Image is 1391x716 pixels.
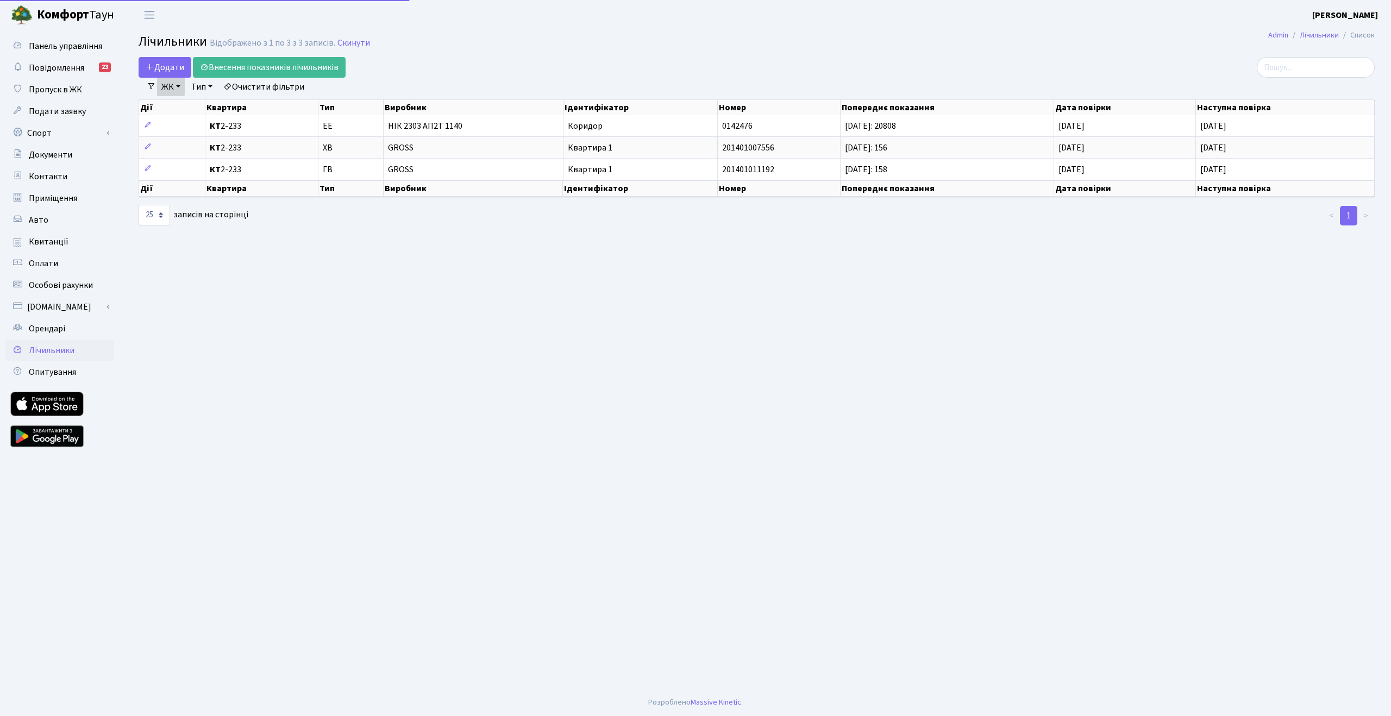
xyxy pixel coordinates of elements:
[1054,100,1196,115] th: Дата повірки
[841,180,1054,197] th: Попереднє показання
[139,205,248,225] label: записів на сторінці
[5,340,114,361] a: Лічильники
[5,253,114,274] a: Оплати
[691,696,741,708] a: Massive Kinetic
[384,180,563,197] th: Виробник
[568,164,612,175] span: Квартира 1
[1200,120,1226,132] span: [DATE]
[37,6,114,24] span: Таун
[29,344,74,356] span: Лічильники
[139,100,205,115] th: Дії
[29,171,67,183] span: Контакти
[29,62,84,74] span: Повідомлення
[210,165,314,174] span: 2-233
[29,214,48,226] span: Авто
[845,142,887,154] span: [DATE]: 156
[5,231,114,253] a: Квитанції
[563,100,718,115] th: Ідентифікатор
[5,296,114,318] a: [DOMAIN_NAME]
[1200,164,1226,175] span: [DATE]
[323,143,333,152] span: ХВ
[1058,164,1085,175] span: [DATE]
[648,696,743,708] div: Розроблено .
[722,120,753,132] span: 0142476
[29,366,76,378] span: Опитування
[841,100,1054,115] th: Попереднє показання
[210,164,221,175] b: КТ
[139,205,170,225] select: записів на сторінці
[210,143,314,152] span: 2-233
[205,100,318,115] th: Квартира
[388,143,558,152] span: GROSS
[29,40,102,52] span: Панель управління
[210,38,335,48] div: Відображено з 1 по 3 з 3 записів.
[323,122,333,130] span: ЕЕ
[29,257,58,269] span: Оплати
[318,180,384,197] th: Тип
[99,62,111,72] div: 23
[718,180,841,197] th: Номер
[29,323,65,335] span: Орендарі
[29,105,86,117] span: Подати заявку
[5,318,114,340] a: Орендарі
[5,57,114,79] a: Повідомлення23
[718,100,841,115] th: Номер
[187,78,217,96] a: Тип
[37,6,89,23] b: Комфорт
[1268,29,1288,41] a: Admin
[1300,29,1339,41] a: Лічильники
[1058,142,1085,154] span: [DATE]
[5,274,114,296] a: Особові рахунки
[1312,9,1378,21] b: [PERSON_NAME]
[219,78,309,96] a: Очистити фільтри
[5,35,114,57] a: Панель управління
[210,120,221,132] b: КТ
[568,142,612,154] span: Квартира 1
[388,122,558,130] span: НІК 2303 АП2Т 1140
[29,279,93,291] span: Особові рахунки
[845,120,896,132] span: [DATE]: 20808
[5,361,114,383] a: Опитування
[1312,9,1378,22] a: [PERSON_NAME]
[5,187,114,209] a: Приміщення
[146,61,184,73] span: Додати
[139,180,205,197] th: Дії
[722,142,774,154] span: 201401007556
[1339,29,1375,41] li: Список
[1196,100,1375,115] th: Наступна повірка
[845,164,887,175] span: [DATE]: 158
[388,165,558,174] span: GROSS
[722,164,774,175] span: 201401011192
[11,4,33,26] img: logo.png
[29,236,68,248] span: Квитанції
[29,84,82,96] span: Пропуск в ЖК
[318,100,384,115] th: Тип
[210,122,314,130] span: 2-233
[193,57,346,78] a: Внесення показників лічильників
[210,142,221,154] b: КТ
[5,144,114,166] a: Документи
[323,165,333,174] span: ГВ
[157,78,185,96] a: ЖК
[5,122,114,144] a: Спорт
[1054,180,1196,197] th: Дата повірки
[5,166,114,187] a: Контакти
[568,120,603,132] span: Коридор
[1196,180,1375,197] th: Наступна повірка
[384,100,563,115] th: Виробник
[5,209,114,231] a: Авто
[29,149,72,161] span: Документи
[337,38,370,48] a: Скинути
[5,79,114,101] a: Пропуск в ЖК
[136,6,163,24] button: Переключити навігацію
[205,180,318,197] th: Квартира
[5,101,114,122] a: Подати заявку
[1257,57,1375,78] input: Пошук...
[563,180,718,197] th: Ідентифікатор
[1340,206,1357,225] a: 1
[1252,24,1391,47] nav: breadcrumb
[139,32,207,51] span: Лічильники
[29,192,77,204] span: Приміщення
[139,57,191,78] a: Додати
[1200,142,1226,154] span: [DATE]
